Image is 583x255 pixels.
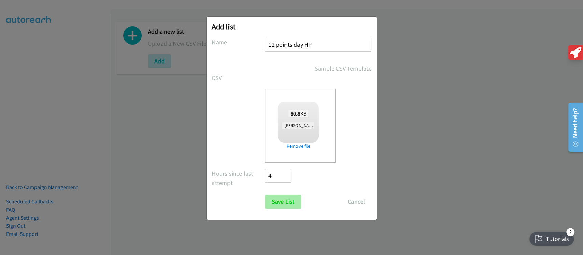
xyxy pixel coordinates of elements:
[265,195,301,209] input: Save List
[282,122,416,129] span: [PERSON_NAME] + HP FY25 Q4 ACS Z Workstation Opex - AU [DATE].csv
[525,225,578,250] iframe: Checklist
[212,38,265,47] label: Name
[212,169,265,187] label: Hours since last attempt
[288,110,308,117] span: KB
[212,22,372,31] h2: Add list
[278,143,319,150] a: Remove file
[290,110,300,117] strong: 80.8
[212,73,265,82] label: CSV
[564,100,583,155] iframe: Resource Center
[341,195,372,209] button: Cancel
[315,64,372,73] a: Sample CSV Template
